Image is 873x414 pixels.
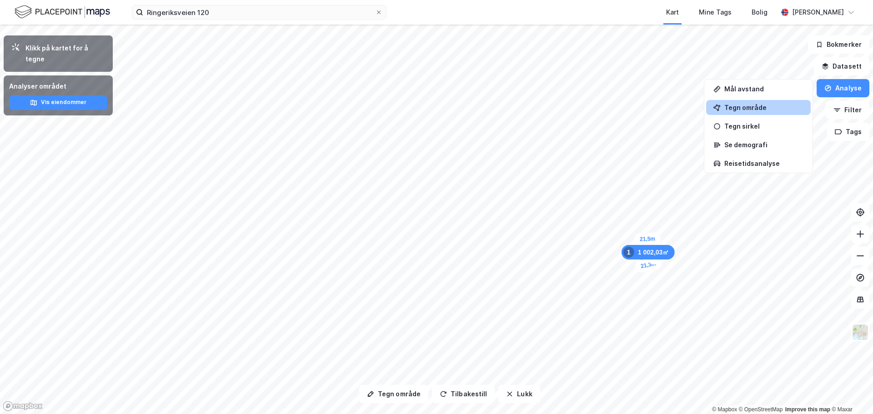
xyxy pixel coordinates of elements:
[852,324,869,341] img: Z
[359,385,428,403] button: Tegn område
[817,79,869,97] button: Analyse
[634,256,662,274] div: Map marker
[623,247,634,258] div: 1
[826,101,869,119] button: Filter
[752,7,768,18] div: Bolig
[432,385,495,403] button: Tilbakestill
[9,95,107,110] button: Vis eiendommer
[143,5,375,19] input: Søk på adresse, matrikkel, gårdeiere, leietakere eller personer
[9,81,107,92] div: Analyser området
[724,122,803,130] div: Tegn sirkel
[792,7,844,18] div: [PERSON_NAME]
[3,401,43,411] a: Mapbox homepage
[724,85,803,93] div: Mål avstand
[808,35,869,54] button: Bokmerker
[828,370,873,414] iframe: Chat Widget
[712,406,737,413] a: Mapbox
[25,43,105,65] div: Klikk på kartet for å tegne
[814,57,869,75] button: Datasett
[827,123,869,141] button: Tags
[699,7,732,18] div: Mine Tags
[622,245,675,259] div: Map marker
[15,4,110,20] img: logo.f888ab2527a4732fd821a326f86c7f29.svg
[785,406,830,413] a: Improve this map
[666,7,679,18] div: Kart
[724,141,803,149] div: Se demografi
[724,104,803,111] div: Tegn område
[828,370,873,414] div: Kontrollprogram for chat
[724,160,803,167] div: Reisetidsanalyse
[739,406,783,413] a: OpenStreetMap
[498,385,540,403] button: Lukk
[634,232,661,246] div: Map marker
